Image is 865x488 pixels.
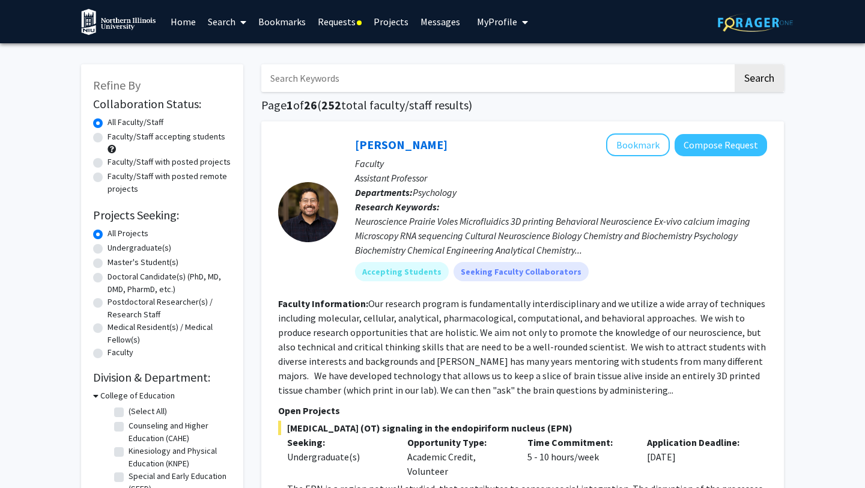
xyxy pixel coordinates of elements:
[287,450,389,464] div: Undergraduate(s)
[413,186,457,198] span: Psychology
[606,133,670,156] button: Add Richard Joaquin Ortiz to Bookmarks
[108,296,231,321] label: Postdoctoral Researcher(s) / Research Staff
[93,370,231,385] h2: Division & Department:
[129,405,167,418] label: (Select All)
[355,137,448,152] a: [PERSON_NAME]
[108,130,225,143] label: Faculty/Staff accepting students
[312,1,368,43] a: Requests
[675,134,767,156] button: Compose Request to Richard Joaquin Ortiz
[398,435,518,478] div: Academic Credit, Volunteer
[477,16,517,28] span: My Profile
[454,262,589,281] mat-chip: Seeking Faculty Collaborators
[355,186,413,198] b: Departments:
[93,208,231,222] h2: Projects Seeking:
[108,156,231,168] label: Faculty/Staff with posted projects
[108,346,133,359] label: Faculty
[735,64,784,92] button: Search
[355,201,440,213] b: Research Keywords:
[108,227,148,240] label: All Projects
[81,8,156,35] img: Northern Illinois University Logo
[278,297,766,396] fg-read-more: Our research program is fundamentally interdisciplinary and we utilize a wide array of techniques...
[407,435,509,450] p: Opportunity Type:
[9,434,51,479] iframe: Chat
[647,435,749,450] p: Application Deadline:
[261,98,784,112] h1: Page of ( total faculty/staff results)
[108,256,178,269] label: Master's Student(s)
[165,1,202,43] a: Home
[108,116,163,129] label: All Faculty/Staff
[108,170,231,195] label: Faculty/Staff with posted remote projects
[93,78,141,93] span: Refine By
[129,445,228,470] label: Kinesiology and Physical Education (KNPE)
[355,156,767,171] p: Faculty
[252,1,312,43] a: Bookmarks
[202,1,252,43] a: Search
[278,297,368,310] b: Faculty Information:
[321,97,341,112] span: 252
[355,262,449,281] mat-chip: Accepting Students
[355,171,767,185] p: Assistant Professor
[287,97,293,112] span: 1
[638,435,758,478] div: [DATE]
[718,13,793,32] img: ForagerOne Logo
[278,403,767,418] p: Open Projects
[108,270,231,296] label: Doctoral Candidate(s) (PhD, MD, DMD, PharmD, etc.)
[261,64,733,92] input: Search Keywords
[129,419,228,445] label: Counseling and Higher Education (CAHE)
[108,321,231,346] label: Medical Resident(s) / Medical Fellow(s)
[414,1,466,43] a: Messages
[518,435,639,478] div: 5 - 10 hours/week
[93,97,231,111] h2: Collaboration Status:
[304,97,317,112] span: 26
[287,435,389,450] p: Seeking:
[108,242,171,254] label: Undergraduate(s)
[278,421,767,435] span: [MEDICAL_DATA] (OT) signaling in the endopiriform nucleus (EPN)
[100,389,175,402] h3: College of Education
[355,214,767,257] div: Neuroscience Prairie Voles Microfluidics 3D printing Behavioral Neuroscience Ex-vivo calcium imag...
[368,1,414,43] a: Projects
[527,435,630,450] p: Time Commitment:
